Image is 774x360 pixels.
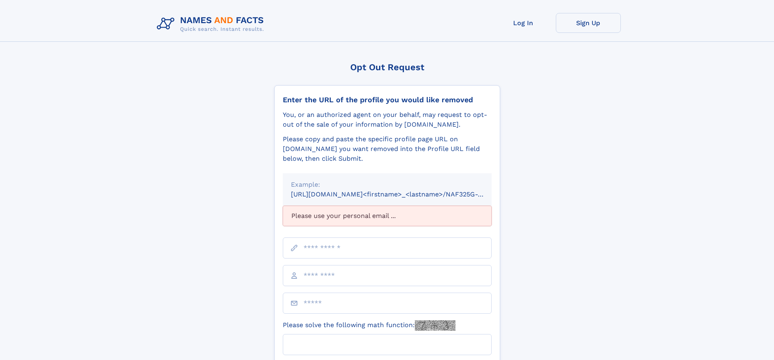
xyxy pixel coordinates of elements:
a: Sign Up [556,13,621,33]
div: You, or an authorized agent on your behalf, may request to opt-out of the sale of your informatio... [283,110,492,129]
label: Please solve the following math function: [283,320,455,331]
div: Opt Out Request [274,62,500,72]
a: Log In [491,13,556,33]
img: Logo Names and Facts [154,13,271,35]
small: [URL][DOMAIN_NAME]<firstname>_<lastname>/NAF325G-xxxxxxxx [291,190,507,198]
div: Please copy and paste the specific profile page URL on [DOMAIN_NAME] you want removed into the Pr... [283,134,492,164]
div: Please use your personal email ... [283,206,492,226]
div: Example: [291,180,483,190]
div: Enter the URL of the profile you would like removed [283,95,492,104]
